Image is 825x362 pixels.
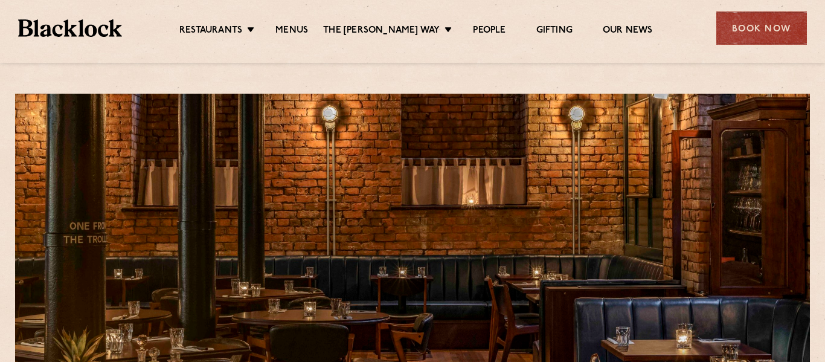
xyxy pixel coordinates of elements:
[473,25,506,38] a: People
[323,25,440,38] a: The [PERSON_NAME] Way
[179,25,242,38] a: Restaurants
[275,25,308,38] a: Menus
[18,19,122,37] img: BL_Textured_Logo-footer-cropped.svg
[603,25,653,38] a: Our News
[536,25,573,38] a: Gifting
[716,11,807,45] div: Book Now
